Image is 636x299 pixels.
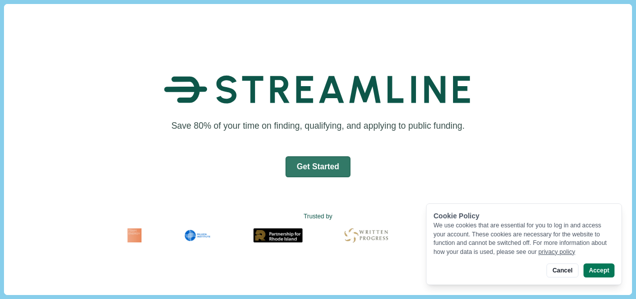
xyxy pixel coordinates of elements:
div: We use cookies that are essential for you to log in and access your account. These cookies are ne... [433,221,614,256]
img: Partnership for Rhode Island Logo [235,228,284,242]
a: privacy policy [538,248,575,255]
img: Milken Institute Logo [165,228,193,242]
text: Trusted by [303,212,332,221]
button: Accept [583,263,614,277]
button: Get Started [285,156,351,177]
h1: Save 80% of your time on finding, qualifying, and applying to public funding. [168,120,468,132]
img: Written Progress Logo [326,228,369,242]
img: Arbor Logo [411,228,459,242]
span: Cookie Policy [433,212,479,220]
img: Streamline Climate Logo [164,62,472,118]
button: Cancel [546,263,578,277]
img: Fram Energy Logo [109,228,123,242]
